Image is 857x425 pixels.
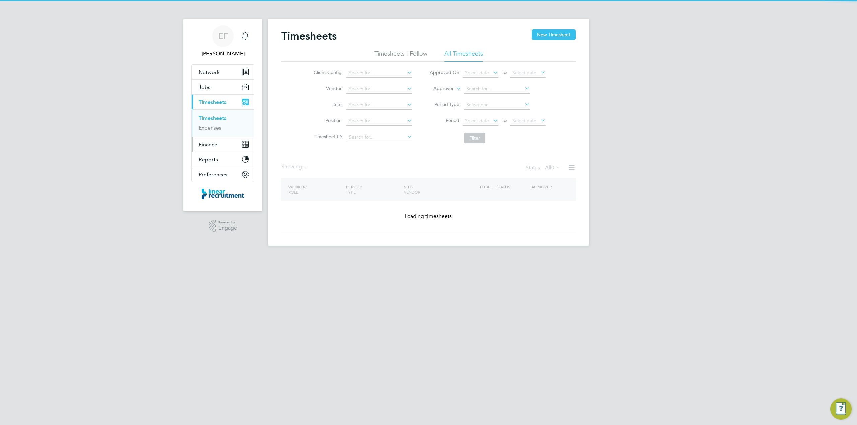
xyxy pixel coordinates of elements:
[199,171,227,178] span: Preferences
[526,163,562,173] div: Status
[312,117,342,123] label: Position
[346,100,412,110] input: Search for...
[464,100,530,110] input: Select one
[512,70,536,76] span: Select date
[281,163,307,170] div: Showing
[551,164,554,171] span: 0
[444,50,483,62] li: All Timesheets
[192,152,254,167] button: Reports
[192,109,254,137] div: Timesheets
[192,137,254,152] button: Finance
[312,101,342,107] label: Site
[199,124,221,131] a: Expenses
[302,163,306,170] span: ...
[464,133,485,143] button: Filter
[218,32,228,40] span: EF
[500,116,509,125] span: To
[465,118,489,124] span: Select date
[429,69,459,75] label: Approved On
[532,29,576,40] button: New Timesheet
[202,189,244,199] img: linearrecruitment-logo-retina.png
[312,134,342,140] label: Timesheet ID
[199,84,210,90] span: Jobs
[500,68,509,77] span: To
[191,189,254,199] a: Go to home page
[191,25,254,58] a: EF[PERSON_NAME]
[192,95,254,109] button: Timesheets
[218,220,237,225] span: Powered by
[346,68,412,78] input: Search for...
[429,101,459,107] label: Period Type
[199,115,226,121] a: Timesheets
[312,69,342,75] label: Client Config
[209,220,237,232] a: Powered byEngage
[281,29,337,43] h2: Timesheets
[374,50,427,62] li: Timesheets I Follow
[199,69,220,75] span: Network
[191,50,254,58] span: Emma Fitzgibbons
[423,85,454,92] label: Approver
[346,84,412,94] input: Search for...
[192,80,254,94] button: Jobs
[465,70,489,76] span: Select date
[346,133,412,142] input: Search for...
[192,167,254,182] button: Preferences
[199,141,217,148] span: Finance
[192,65,254,79] button: Network
[218,225,237,231] span: Engage
[183,19,262,211] nav: Main navigation
[512,118,536,124] span: Select date
[199,99,226,105] span: Timesheets
[199,156,218,163] span: Reports
[464,84,530,94] input: Search for...
[346,116,412,126] input: Search for...
[312,85,342,91] label: Vendor
[830,398,852,420] button: Engage Resource Center
[545,164,561,171] label: All
[429,117,459,123] label: Period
